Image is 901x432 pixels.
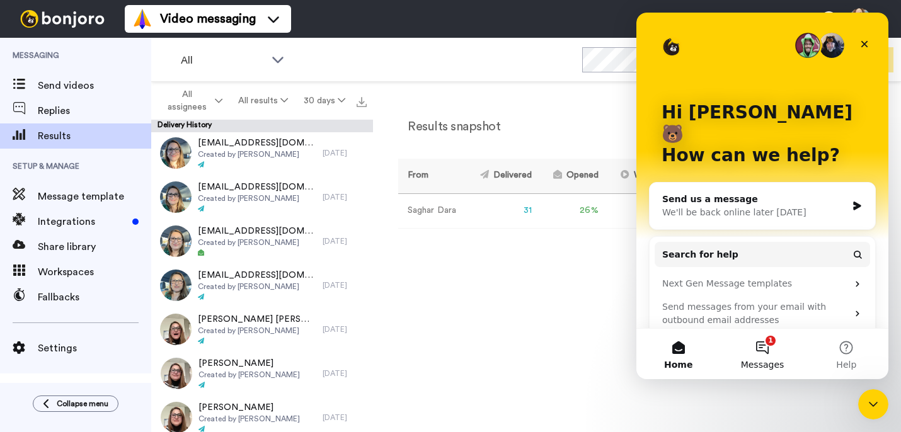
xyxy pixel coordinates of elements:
img: vm-color.svg [132,9,152,29]
div: [DATE] [323,192,367,202]
span: Share library [38,239,151,254]
td: Saghar Dara [398,193,464,228]
span: Results [38,128,151,144]
img: bj-logo-header-white.svg [15,10,110,28]
span: Send videos [38,78,151,93]
button: 30 days [296,89,353,112]
th: Delivered [464,159,537,193]
span: Integrations [38,214,127,229]
a: [EMAIL_ADDRESS][DOMAIN_NAME]Created by [PERSON_NAME][DATE] [151,263,373,307]
div: [DATE] [323,412,367,423]
img: cca84265-0fa1-40ea-a484-659425cdd590-thumb.jpg [160,270,192,301]
div: [DATE] [323,324,367,334]
span: Created by [PERSON_NAME] [198,193,316,203]
span: All [181,53,265,68]
iframe: Intercom live chat [636,13,888,379]
th: From [398,159,464,193]
button: Collapse menu [33,395,118,412]
span: [EMAIL_ADDRESS][DOMAIN_NAME] [198,181,316,193]
button: All results [231,89,296,112]
img: eab0246d-5058-4696-8c36-4cdaac0d73b9-thumb.jpg [160,314,192,345]
span: Workspaces [38,264,151,280]
a: [EMAIL_ADDRESS][DOMAIN_NAME]Created by [PERSON_NAME][DATE] [151,219,373,263]
img: ab6a3c9c-4d97-4d98-b60c-5cad4db8c7a5-thumb.jpg [160,137,192,169]
span: Video messaging [160,10,256,28]
span: Created by [PERSON_NAME] [198,370,300,380]
div: [DATE] [323,368,367,378]
button: Export all results that match these filters now. [353,91,370,110]
span: Created by [PERSON_NAME] [198,237,316,247]
td: 26 % [537,193,603,228]
span: [EMAIL_ADDRESS][DOMAIN_NAME] [198,137,316,149]
span: [EMAIL_ADDRESS][DOMAIN_NAME] [198,225,316,237]
span: Settings [38,341,151,356]
a: [PERSON_NAME] [PERSON_NAME]Created by [PERSON_NAME][DATE] [151,307,373,351]
img: fe2b9ed7-b266-41ed-98f1-67982bb6801e-thumb.jpg [160,225,192,257]
img: 6c9ea0fd-abf0-493b-a1d2-49547802b4dc-thumb.jpg [161,358,192,389]
button: All assignees [154,83,231,118]
span: [PERSON_NAME] [PERSON_NAME] [198,313,316,326]
img: export.svg [357,97,367,107]
div: [DATE] [323,236,367,246]
span: Created by [PERSON_NAME] [198,281,316,292]
span: [PERSON_NAME] [198,401,300,414]
td: 25 % [604,193,692,228]
a: [EMAIL_ADDRESS][DOMAIN_NAME]Created by [PERSON_NAME][DATE] [151,175,373,219]
img: 4dd85fd0-440c-4fbd-88b1-54d885d814a9-thumb.jpg [160,181,192,213]
a: [EMAIL_ADDRESS][DOMAIN_NAME]Created by [PERSON_NAME][DATE] [151,131,373,175]
span: Fallbacks [38,290,151,305]
th: Opened [537,159,603,193]
span: Created by [PERSON_NAME] [198,149,316,159]
span: Message template [38,189,151,204]
span: All assignees [161,88,212,113]
div: Delivery History [151,120,373,132]
span: Created by [PERSON_NAME] [198,326,316,336]
span: Created by [PERSON_NAME] [198,414,300,424]
iframe: Intercom live chat [858,389,888,419]
span: Collapse menu [57,399,108,409]
div: [DATE] [323,148,367,158]
h2: Results snapshot [398,120,500,134]
div: [DATE] [323,280,367,290]
span: Replies [38,103,151,118]
span: [EMAIL_ADDRESS][DOMAIN_NAME] [198,269,316,281]
td: 31 [464,193,537,228]
a: [PERSON_NAME]Created by [PERSON_NAME][DATE] [151,351,373,395]
th: Watched [604,159,692,193]
span: [PERSON_NAME] [198,357,300,370]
